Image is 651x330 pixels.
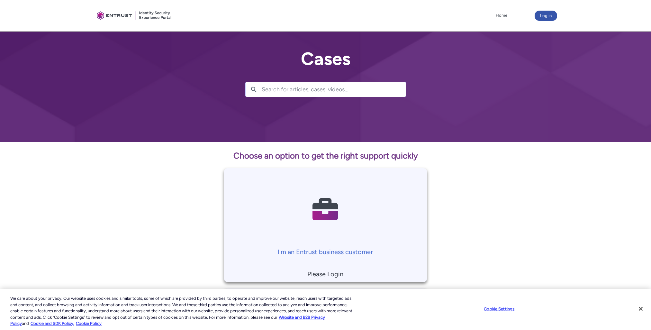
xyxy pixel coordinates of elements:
input: Search for articles, cases, videos... [262,82,406,97]
p: I'm an Entrust business customer [227,247,424,257]
p: Please Login [227,269,424,279]
a: Cookie Policy [76,321,102,326]
button: Cookie Settings [479,303,519,316]
p: Choose an option to get the right support quickly [111,150,540,162]
img: Contact Support [295,175,356,244]
a: Home [494,11,509,20]
div: We care about your privacy. Our website uses cookies and similar tools, some of which are provide... [10,295,358,327]
button: Log in [535,11,557,21]
a: Cookie and SDK Policy. [31,321,74,326]
a: I'm an Entrust business customer [224,168,427,257]
h2: Cases [245,49,406,69]
button: Close [634,302,648,316]
button: Search [246,82,262,97]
